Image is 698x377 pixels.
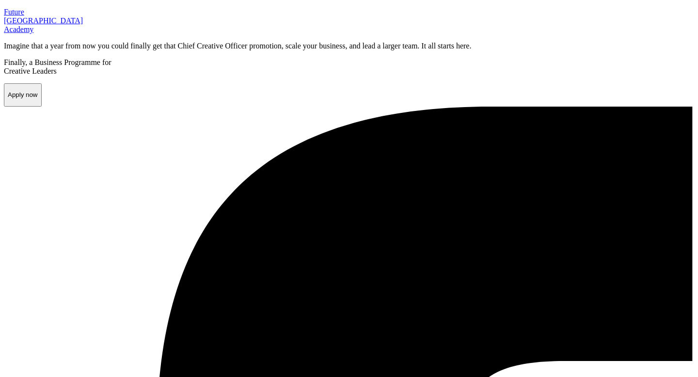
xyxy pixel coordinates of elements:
span: u [14,8,18,16]
p: Apply now [8,91,38,98]
p: F t re [GEOGRAPHIC_DATA] c demy [4,8,694,34]
a: Future[GEOGRAPHIC_DATA]Academy [4,8,694,34]
span: u [8,8,12,16]
button: Apply now [4,83,42,107]
p: Imagine that a year from now you could finally get that Chief Creative Officer promotion, scale y... [4,42,694,50]
span: a [13,25,16,33]
span: A [4,25,10,33]
p: Finally, a Business Programme for Creative Leaders [4,58,694,76]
